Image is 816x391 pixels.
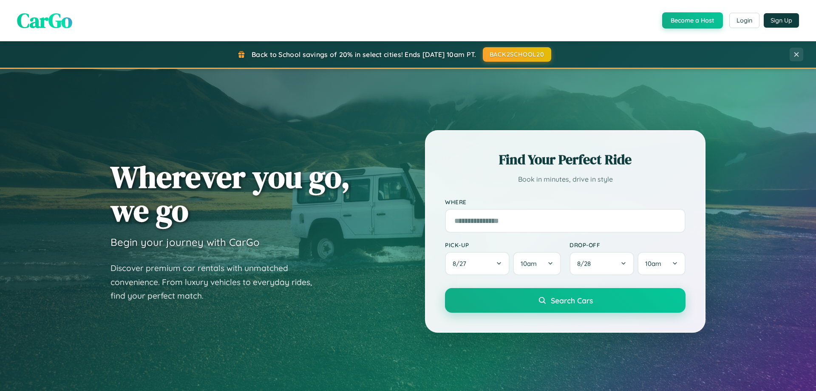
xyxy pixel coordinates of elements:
button: 10am [513,252,561,275]
button: 8/28 [569,252,634,275]
span: 10am [521,260,537,268]
label: Drop-off [569,241,686,248]
button: Search Cars [445,288,686,313]
label: Pick-up [445,241,561,248]
span: Search Cars [551,296,593,305]
h1: Wherever you go, we go [110,160,350,227]
button: 10am [637,252,686,275]
button: Login [729,13,759,28]
h2: Find Your Perfect Ride [445,150,686,169]
button: 8/27 [445,252,510,275]
button: Become a Host [662,12,723,29]
span: 8 / 28 [577,260,595,268]
label: Where [445,198,686,205]
p: Discover premium car rentals with unmatched convenience. From luxury vehicles to everyday rides, ... [110,261,323,303]
span: 8 / 27 [453,260,470,268]
span: 10am [645,260,661,268]
button: BACK2SCHOOL20 [483,47,551,62]
span: Back to School savings of 20% in select cities! Ends [DATE] 10am PT. [252,50,476,59]
button: Sign Up [764,13,799,28]
p: Book in minutes, drive in style [445,173,686,186]
span: CarGo [17,6,72,34]
h3: Begin your journey with CarGo [110,236,260,248]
